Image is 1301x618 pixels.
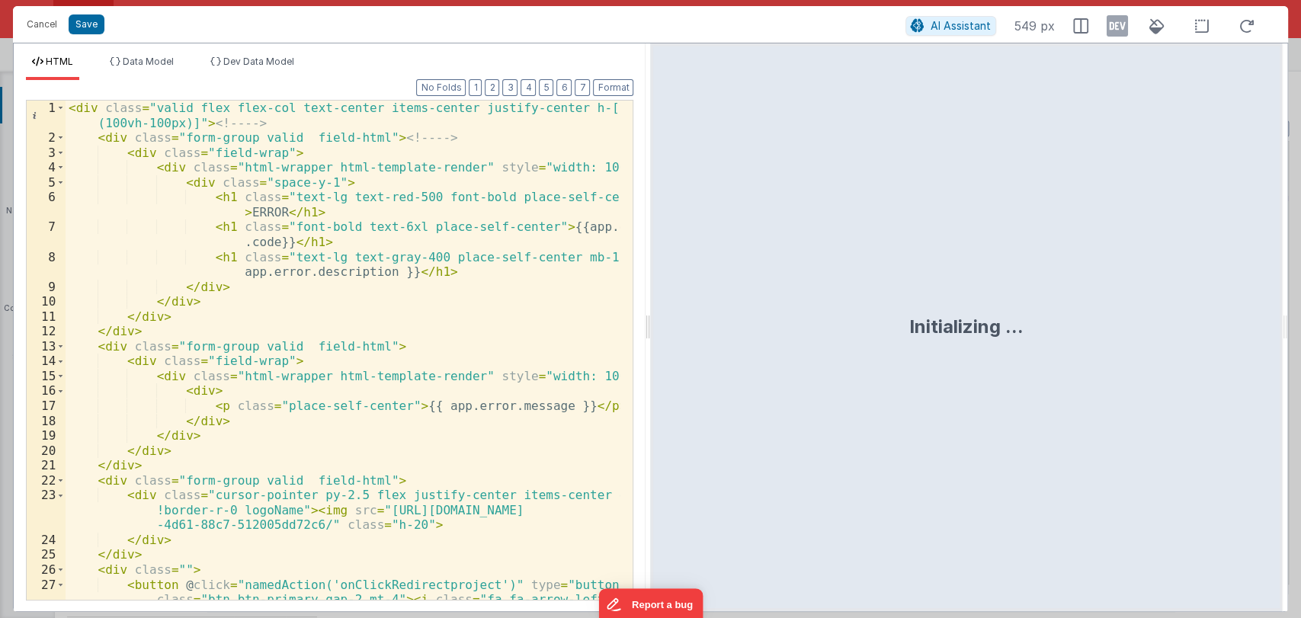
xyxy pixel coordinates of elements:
[27,309,66,325] div: 11
[27,160,66,175] div: 4
[27,175,66,191] div: 5
[123,56,174,67] span: Data Model
[27,294,66,309] div: 10
[27,354,66,369] div: 14
[502,79,518,96] button: 3
[27,250,66,280] div: 8
[909,315,1024,339] div: Initializing ...
[27,339,66,354] div: 13
[27,458,66,473] div: 21
[69,14,104,34] button: Save
[27,101,66,130] div: 1
[19,14,65,35] button: Cancel
[485,79,499,96] button: 2
[27,488,66,533] div: 23
[27,383,66,399] div: 16
[27,280,66,295] div: 9
[469,79,482,96] button: 1
[905,16,996,36] button: AI Assistant
[1014,17,1055,35] span: 549 px
[27,414,66,429] div: 18
[27,473,66,488] div: 22
[27,146,66,161] div: 3
[46,56,73,67] span: HTML
[27,130,66,146] div: 2
[575,79,590,96] button: 7
[27,190,66,219] div: 6
[27,324,66,339] div: 12
[27,443,66,459] div: 20
[27,547,66,562] div: 25
[27,562,66,578] div: 26
[27,369,66,384] div: 15
[223,56,294,67] span: Dev Data Model
[27,428,66,443] div: 19
[539,79,553,96] button: 5
[27,533,66,548] div: 24
[521,79,536,96] button: 4
[931,19,991,32] span: AI Assistant
[27,399,66,414] div: 17
[556,79,572,96] button: 6
[416,79,466,96] button: No Folds
[27,219,66,249] div: 7
[593,79,633,96] button: Format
